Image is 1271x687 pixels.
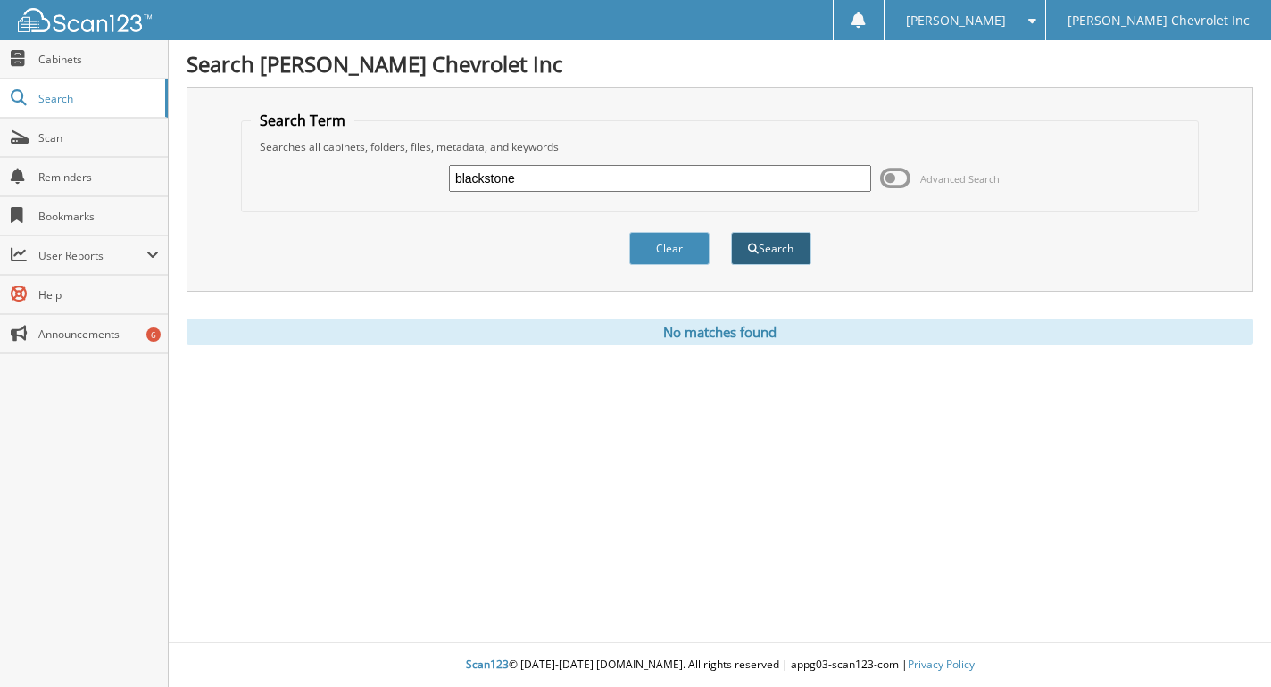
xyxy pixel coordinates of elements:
[18,8,152,32] img: scan123-logo-white.svg
[38,327,159,342] span: Announcements
[187,49,1253,79] h1: Search [PERSON_NAME] Chevrolet Inc
[38,248,146,263] span: User Reports
[1067,15,1250,26] span: [PERSON_NAME] Chevrolet Inc
[466,657,509,672] span: Scan123
[38,91,156,106] span: Search
[731,232,811,265] button: Search
[251,111,354,130] legend: Search Term
[169,643,1271,687] div: © [DATE]-[DATE] [DOMAIN_NAME]. All rights reserved | appg03-scan123-com |
[38,170,159,185] span: Reminders
[146,327,161,342] div: 6
[38,130,159,145] span: Scan
[906,15,1006,26] span: [PERSON_NAME]
[251,139,1190,154] div: Searches all cabinets, folders, files, metadata, and keywords
[38,287,159,302] span: Help
[629,232,710,265] button: Clear
[908,657,975,672] a: Privacy Policy
[1182,601,1271,687] iframe: Chat Widget
[920,172,1000,186] span: Advanced Search
[38,52,159,67] span: Cabinets
[38,209,159,224] span: Bookmarks
[187,319,1253,345] div: No matches found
